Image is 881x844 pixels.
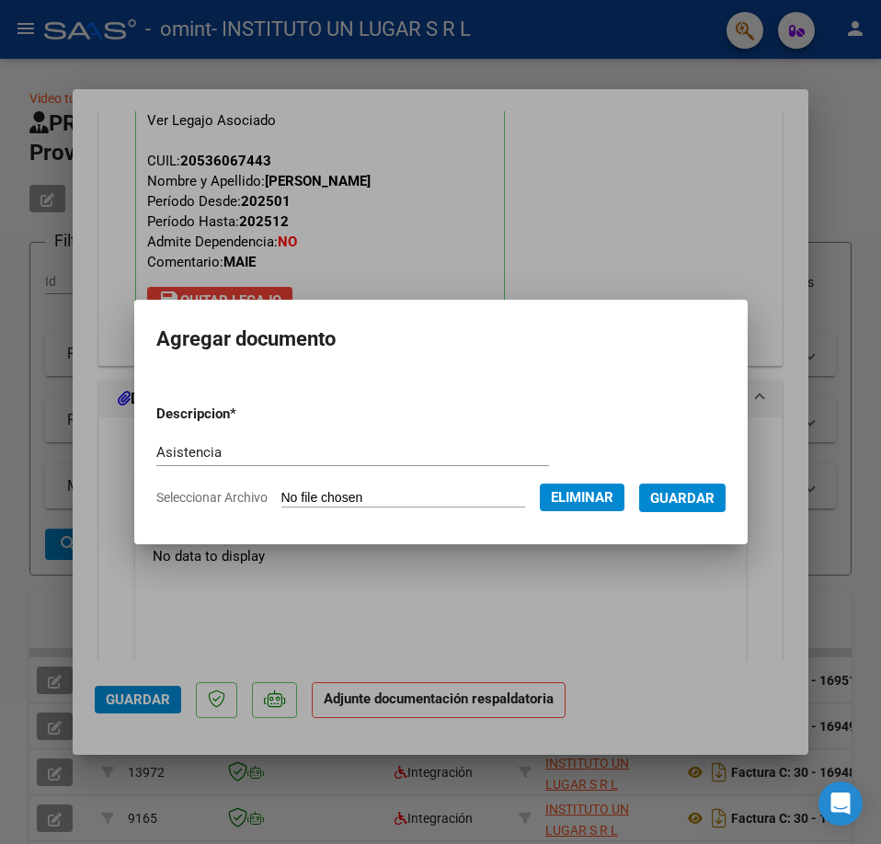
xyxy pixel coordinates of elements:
[650,490,715,507] span: Guardar
[818,781,863,826] div: Open Intercom Messenger
[551,489,613,506] span: Eliminar
[156,322,726,357] h2: Agregar documento
[639,484,726,512] button: Guardar
[540,484,624,511] button: Eliminar
[156,404,327,425] p: Descripcion
[156,490,268,505] span: Seleccionar Archivo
